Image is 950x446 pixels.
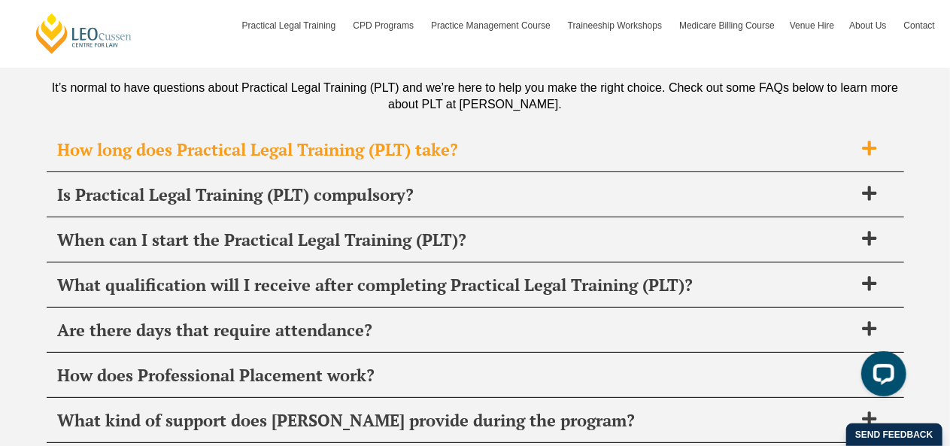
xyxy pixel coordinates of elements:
[345,4,423,47] a: CPD Programs
[842,4,896,47] a: About Us
[58,320,854,341] span: Are there days that require attendance?
[235,4,346,47] a: Practical Legal Training
[58,275,854,296] span: What qualification will I receive after completing Practical Legal Training (PLT)?
[897,4,942,47] a: Contact
[423,4,560,47] a: Practice Management Course
[560,4,672,47] a: Traineeship Workshops
[672,4,782,47] a: Medicare Billing Course
[58,229,854,250] span: When can I start the Practical Legal Training (PLT)?
[58,410,854,431] span: What kind of support does [PERSON_NAME] provide during the program?
[849,345,912,408] iframe: LiveChat chat widget
[58,365,854,386] span: How does Professional Placement work?
[34,12,134,55] a: [PERSON_NAME] Centre for Law
[47,80,904,113] div: It’s normal to have questions about Practical Legal Training (PLT) and we’re here to help you mak...
[782,4,842,47] a: Venue Hire
[58,184,854,205] span: Is Practical Legal Training (PLT) compulsory?
[58,139,854,160] span: How long does Practical Legal Training (PLT) take?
